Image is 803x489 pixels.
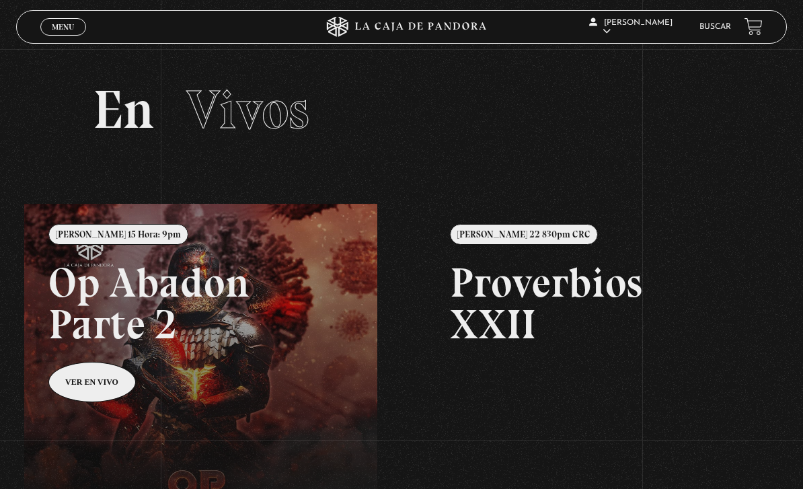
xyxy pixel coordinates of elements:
[52,23,74,31] span: Menu
[93,83,710,137] h2: En
[699,23,731,31] a: Buscar
[47,34,79,43] span: Cerrar
[589,19,673,36] span: [PERSON_NAME]
[744,17,763,36] a: View your shopping cart
[186,77,309,142] span: Vivos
